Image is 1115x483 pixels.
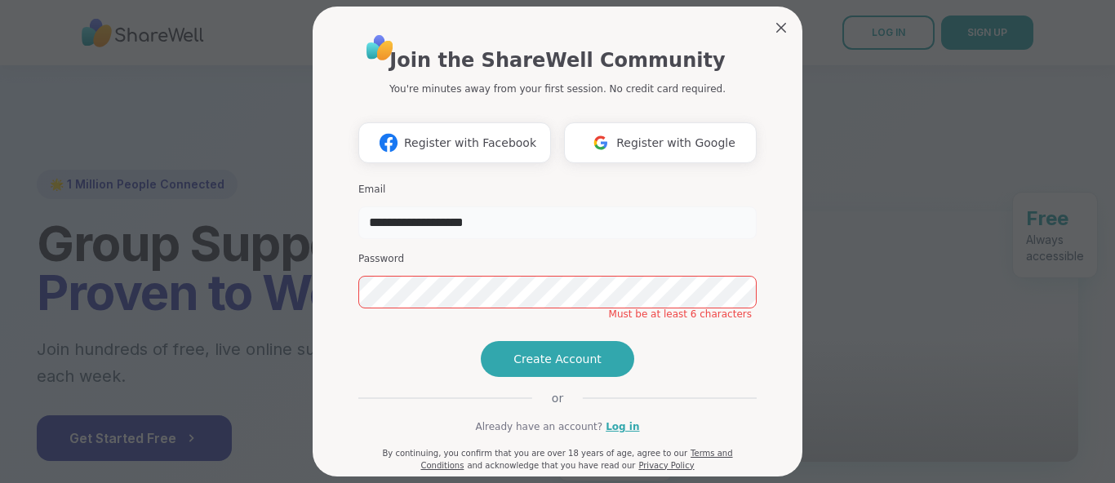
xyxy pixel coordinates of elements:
a: Privacy Policy [638,461,694,470]
span: By continuing, you confirm that you are over 18 years of age, agree to our [382,449,687,458]
img: ShareWell Logomark [373,127,404,157]
span: Must be at least 6 characters [609,308,752,321]
button: Register with Google [564,122,757,163]
a: Terms and Conditions [420,449,732,470]
a: Log in [606,419,639,434]
button: Register with Facebook [358,122,551,163]
span: Register with Facebook [404,135,536,152]
span: Register with Google [616,135,735,152]
h3: Email [358,183,757,197]
p: You're minutes away from your first session. No credit card required. [389,82,726,96]
span: Create Account [513,351,602,367]
img: ShareWell Logo [362,29,398,66]
span: and acknowledge that you have read our [467,461,635,470]
h3: Password [358,252,757,266]
img: ShareWell Logomark [585,127,616,157]
h1: Join the ShareWell Community [389,46,725,75]
span: or [532,390,583,406]
span: Already have an account? [475,419,602,434]
button: Create Account [481,341,634,377]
